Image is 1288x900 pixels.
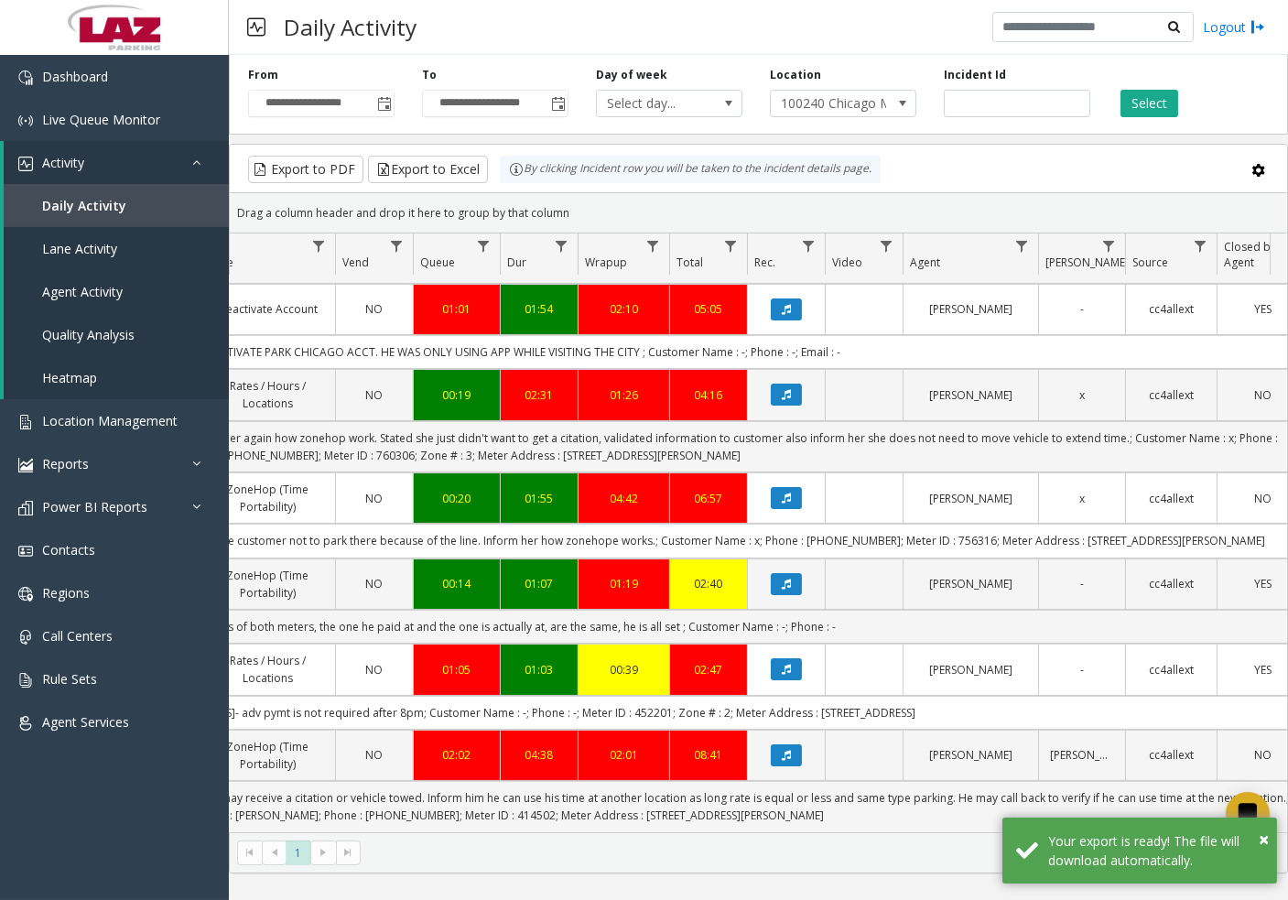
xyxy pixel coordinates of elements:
span: Live Queue Monitor [42,111,160,128]
a: 01:05 [425,661,489,678]
a: 02:40 [681,575,736,592]
a: ZoneHop (Time Portability) [211,567,324,602]
label: Incident Id [944,67,1006,83]
span: 100240 Chicago Meters [771,91,886,116]
span: Toggle popup [547,91,568,116]
div: Data table [230,233,1287,831]
a: [PERSON_NAME] [915,490,1027,507]
button: Export to PDF [248,156,363,183]
span: YES [1254,576,1272,591]
a: cc4allext [1137,386,1206,404]
a: 02:01 [590,746,658,764]
div: Drag a column header and drop it here to group by that column [230,197,1287,229]
span: Heatmap [42,369,97,386]
span: YES [1254,301,1272,317]
div: 08:41 [681,746,736,764]
a: Agent Activity [4,270,229,313]
a: Heatmap [4,356,229,399]
a: cc4allext [1137,661,1206,678]
a: Lane Activity [4,227,229,270]
a: Parker Filter Menu [1097,233,1121,258]
img: 'icon' [18,458,33,472]
img: logout [1250,17,1265,37]
a: 01:07 [512,575,567,592]
a: [PERSON_NAME] [915,386,1027,404]
span: Quality Analysis [42,326,135,343]
a: 01:19 [590,575,658,592]
div: 00:20 [425,490,489,507]
a: Daily Activity [4,184,229,227]
a: ZoneHop (Time Portability) [211,481,324,515]
a: 00:14 [425,575,489,592]
a: 01:01 [425,300,489,318]
a: 04:16 [681,386,736,404]
span: NO [366,662,384,678]
a: Wrapup Filter Menu [641,233,666,258]
span: Lane Activity [42,240,117,257]
a: 06:57 [681,490,736,507]
span: Queue [420,255,455,270]
span: Vend [342,255,369,270]
a: Queue Filter Menu [471,233,496,258]
button: Select [1120,90,1178,117]
span: Toggle popup [373,91,394,116]
h3: Daily Activity [275,5,426,49]
a: [PERSON_NAME] [915,746,1027,764]
a: Total Filter Menu [719,233,743,258]
span: NO [1254,387,1272,403]
a: x [1050,386,1114,404]
span: Power BI Reports [42,498,147,515]
div: By clicking Incident row you will be taken to the incident details page. [500,156,881,183]
a: Issue Filter Menu [307,233,331,258]
img: 'icon' [18,415,33,429]
a: 01:54 [512,300,567,318]
div: 05:05 [681,300,736,318]
span: NO [366,576,384,591]
a: cc4allext [1137,575,1206,592]
span: Rec. [754,255,775,270]
span: Source [1132,255,1168,270]
img: 'icon' [18,716,33,731]
a: [PERSON_NAME] [915,661,1027,678]
span: Page 1 [286,840,310,865]
a: - [1050,575,1114,592]
div: Your export is ready! The file will download automatically. [1048,831,1263,870]
img: 'icon' [18,544,33,558]
a: 00:19 [425,386,489,404]
a: Quality Analysis [4,313,229,356]
a: NO [347,575,402,592]
a: 04:38 [512,746,567,764]
img: 'icon' [18,157,33,171]
a: 02:02 [425,746,489,764]
a: 02:47 [681,661,736,678]
img: 'icon' [18,630,33,645]
button: Export to Excel [368,156,488,183]
a: Deactivate Account [211,300,324,318]
a: - [1050,300,1114,318]
a: 01:03 [512,661,567,678]
span: NO [1254,491,1272,506]
a: 00:39 [590,661,658,678]
img: 'icon' [18,501,33,515]
a: Rec. Filter Menu [796,233,821,258]
a: [PERSON_NAME] [915,300,1027,318]
label: Location [770,67,821,83]
img: 'icon' [18,587,33,602]
span: NO [1254,747,1272,763]
a: Source Filter Menu [1188,233,1213,258]
a: cc4allext [1137,490,1206,507]
span: Reports [42,455,89,472]
a: 02:10 [590,300,658,318]
img: 'icon' [18,70,33,85]
span: Activity [42,154,84,171]
a: Rates / Hours / Locations [211,377,324,412]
